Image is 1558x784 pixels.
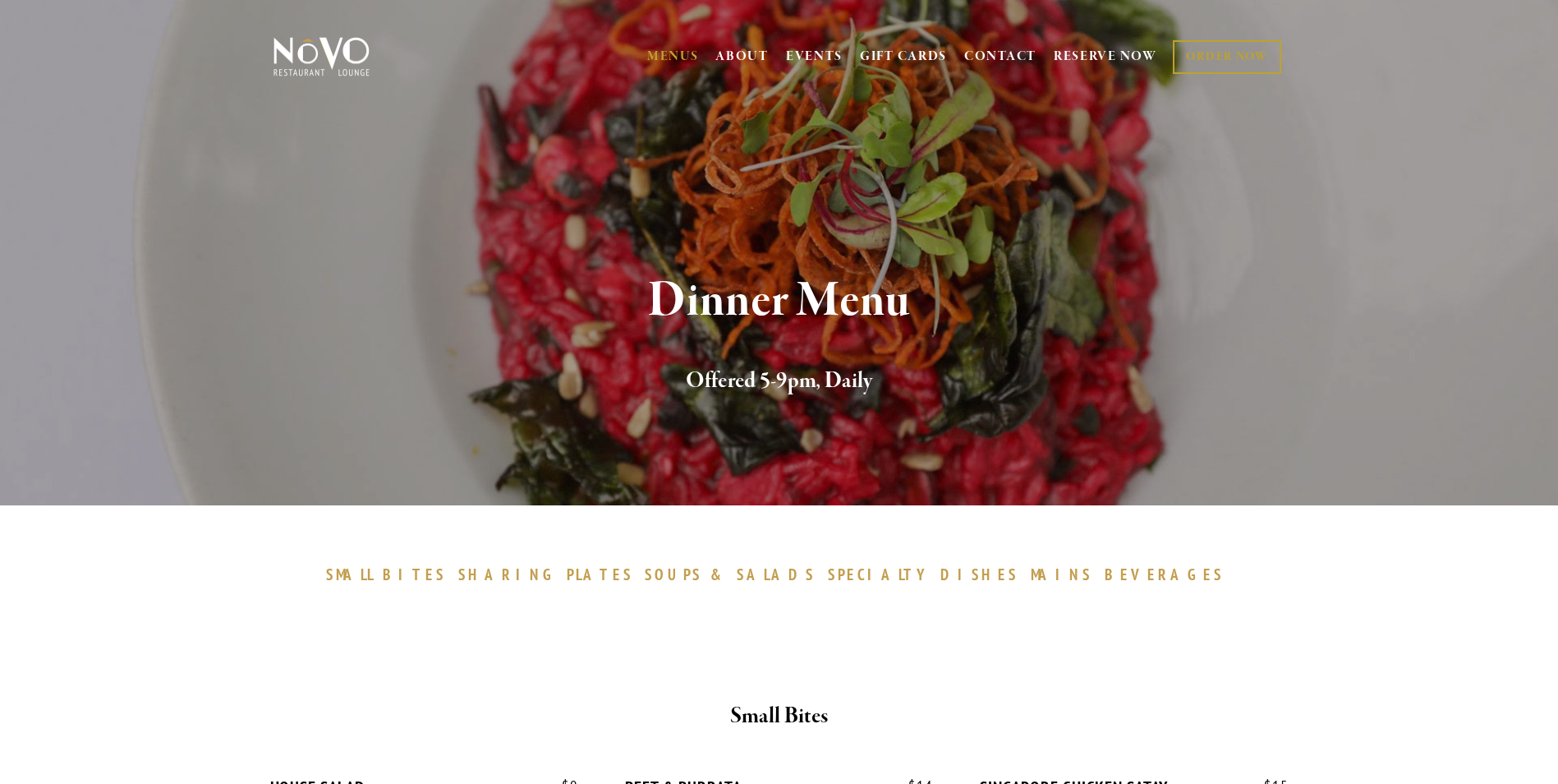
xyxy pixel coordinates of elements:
[647,48,699,65] a: MENUS
[1105,565,1233,584] a: BEVERAGES
[828,565,1027,584] a: SPECIALTYDISHES
[828,565,933,584] span: SPECIALTY
[710,565,728,584] span: &
[860,41,947,72] a: GIFT CARDS
[458,565,641,584] a: SHARINGPLATES
[940,565,1018,584] span: DISHES
[458,565,558,584] span: SHARING
[270,36,373,77] img: Novo Restaurant &amp; Lounge
[301,274,1258,328] h1: Dinner Menu
[786,48,843,65] a: EVENTS
[730,702,828,731] strong: Small Bites
[737,565,816,584] span: SALADS
[1105,565,1225,584] span: BEVERAGES
[645,565,823,584] a: SOUPS&SALADS
[1031,565,1101,584] a: MAINS
[567,565,633,584] span: PLATES
[326,565,375,584] span: SMALL
[1054,41,1157,72] a: RESERVE NOW
[326,565,455,584] a: SMALLBITES
[715,48,769,65] a: ABOUT
[301,364,1258,399] h2: Offered 5-9pm, Daily
[964,41,1036,72] a: CONTACT
[1173,40,1280,74] a: ORDER NOW
[383,565,446,584] span: BITES
[645,565,702,584] span: SOUPS
[1031,565,1092,584] span: MAINS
